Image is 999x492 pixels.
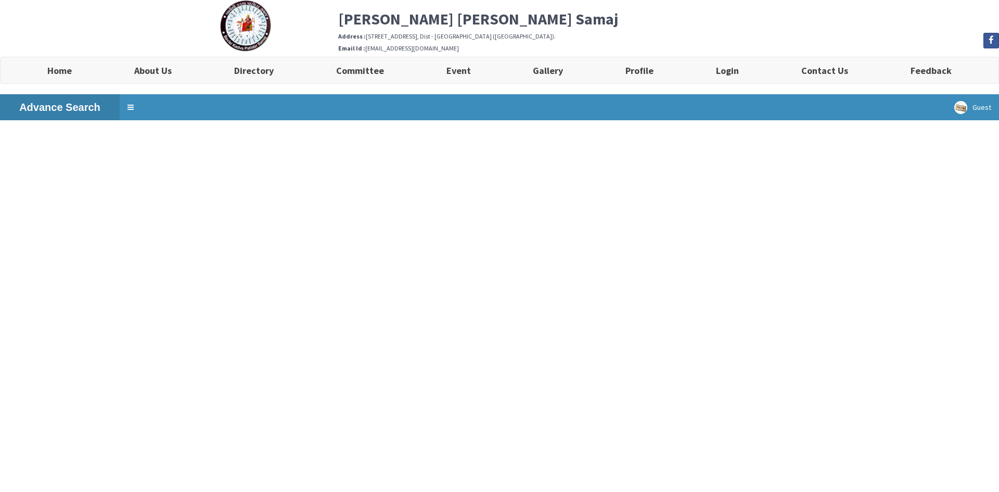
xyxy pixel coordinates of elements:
a: Home [16,57,103,83]
b: Event [446,65,471,77]
b: Login [716,65,739,77]
h6: [EMAIL_ADDRESS][DOMAIN_NAME] [338,45,999,52]
a: Event [415,57,502,83]
a: Feedback [879,57,983,83]
b: [PERSON_NAME] [PERSON_NAME] Samaj [338,9,618,29]
b: About Us [134,65,172,77]
b: Committee [336,65,384,77]
b: Address : [338,32,366,40]
a: Contact Us [770,57,879,83]
a: About Us [103,57,203,83]
a: Profile [594,57,685,83]
b: Email Id : [338,44,365,52]
b: Profile [625,65,654,77]
b: Advance Search [19,102,100,113]
a: Committee [305,57,415,83]
img: User Image [954,101,967,114]
a: Directory [203,57,305,83]
h6: [STREET_ADDRESS], Dist - [GEOGRAPHIC_DATA] ([GEOGRAPHIC_DATA]). [338,33,999,40]
b: Directory [234,65,274,77]
span: Guest [972,103,991,112]
a: Gallery [502,57,594,83]
b: Feedback [911,65,952,77]
a: Guest [946,94,999,120]
a: Login [685,57,770,83]
b: Contact Us [801,65,848,77]
b: Gallery [533,65,563,77]
b: Home [47,65,72,77]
